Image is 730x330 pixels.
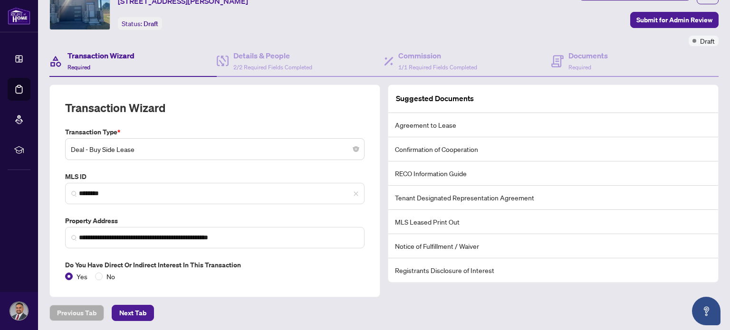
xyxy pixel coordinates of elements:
[73,271,91,282] span: Yes
[388,258,718,282] li: Registrants Disclosure of Interest
[49,305,104,321] button: Previous Tab
[65,171,365,182] label: MLS ID
[398,64,477,71] span: 1/1 Required Fields Completed
[71,140,359,158] span: Deal - Buy Side Lease
[692,297,720,325] button: Open asap
[10,302,28,320] img: Profile Icon
[119,305,146,321] span: Next Tab
[353,146,359,152] span: close-circle
[388,210,718,234] li: MLS Leased Print Out
[8,7,30,25] img: logo
[112,305,154,321] button: Next Tab
[65,100,165,115] h2: Transaction Wizard
[233,50,312,61] h4: Details & People
[388,137,718,161] li: Confirmation of Cooperation
[568,64,591,71] span: Required
[71,191,77,197] img: search_icon
[636,12,712,28] span: Submit for Admin Review
[103,271,119,282] span: No
[67,50,134,61] h4: Transaction Wizard
[65,216,365,226] label: Property Address
[65,260,365,270] label: Do you have direct or indirect interest in this transaction
[396,93,474,104] article: Suggested Documents
[630,12,719,28] button: Submit for Admin Review
[388,113,718,137] li: Agreement to Lease
[144,19,158,28] span: Draft
[388,234,718,258] li: Notice of Fulfillment / Waiver
[353,191,359,197] span: close
[233,64,312,71] span: 2/2 Required Fields Completed
[67,64,90,71] span: Required
[118,17,162,30] div: Status:
[568,50,608,61] h4: Documents
[398,50,477,61] h4: Commission
[700,36,715,46] span: Draft
[388,186,718,210] li: Tenant Designated Representation Agreement
[388,161,718,186] li: RECO Information Guide
[71,235,77,241] img: search_icon
[65,127,365,137] label: Transaction Type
